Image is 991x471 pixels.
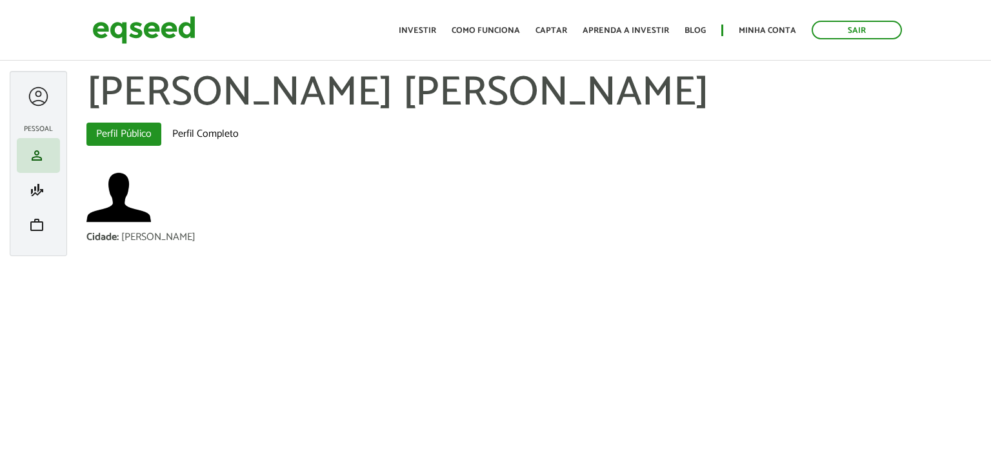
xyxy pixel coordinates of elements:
[20,148,57,163] a: person
[163,123,248,146] a: Perfil Completo
[29,148,45,163] span: person
[17,138,60,173] li: Meu perfil
[29,217,45,233] span: work
[86,123,161,146] a: Perfil Público
[26,85,50,108] a: Expandir menu
[685,26,706,35] a: Blog
[17,208,60,243] li: Meu portfólio
[17,173,60,208] li: Minha simulação
[452,26,520,35] a: Como funciona
[17,125,60,133] h2: Pessoal
[812,21,902,39] a: Sair
[121,232,195,243] div: [PERSON_NAME]
[117,228,119,246] span: :
[20,217,57,233] a: work
[92,13,195,47] img: EqSeed
[536,26,567,35] a: Captar
[86,165,151,230] a: Ver perfil do usuário.
[86,71,981,116] h1: [PERSON_NAME] [PERSON_NAME]
[399,26,436,35] a: Investir
[29,183,45,198] span: finance_mode
[20,183,57,198] a: finance_mode
[739,26,796,35] a: Minha conta
[583,26,669,35] a: Aprenda a investir
[86,232,121,243] div: Cidade
[86,165,151,230] img: Foto de Daniel da Mata Amorim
